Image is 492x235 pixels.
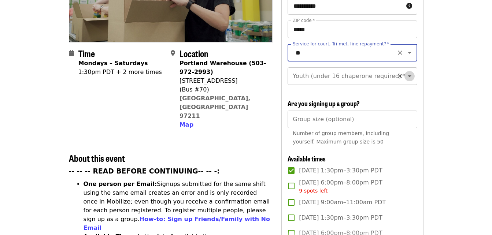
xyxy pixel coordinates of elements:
[299,198,386,207] span: [DATE] 9:00am–11:00am PDT
[171,50,175,57] i: map-marker-alt icon
[84,180,273,232] li: Signups submitted for the same shift using the same email creates an error and is only recorded o...
[78,68,162,77] div: 1:30pm PDT + 2 more times
[84,216,270,231] a: How-to: Sign up Friends/Family with No Email
[288,154,326,163] span: Available times
[78,60,148,67] strong: Mondays – Saturdays
[293,18,315,23] label: ZIP code
[180,60,266,75] strong: Portland Warehouse (503-972-2993)
[299,188,328,194] span: 9 spots left
[69,152,125,164] span: About this event
[78,47,95,60] span: Time
[299,213,382,222] span: [DATE] 1:30pm–3:30pm PDT
[404,71,415,81] button: Open
[180,77,267,85] div: [STREET_ADDRESS]
[180,47,208,60] span: Location
[395,71,405,81] button: Clear
[288,111,417,128] input: [object Object]
[69,50,74,57] i: calendar icon
[299,166,382,175] span: [DATE] 1:30pm–3:30pm PDT
[395,48,405,58] button: Clear
[293,130,389,145] span: Number of group members, including yourself. Maximum group size is 50
[293,42,389,46] label: Service for court, Tri-met, fine repayment?
[180,121,193,128] span: Map
[404,48,415,58] button: Open
[69,167,220,175] strong: -- -- -- READ BEFORE CONTINUING-- -- -:
[180,85,267,94] div: (Bus #70)
[288,20,417,38] input: ZIP code
[406,3,412,10] i: circle-info icon
[299,178,382,195] span: [DATE] 6:00pm–8:00pm PDT
[180,120,193,129] button: Map
[180,95,251,119] a: [GEOGRAPHIC_DATA], [GEOGRAPHIC_DATA] 97211
[84,180,157,187] strong: One person per Email:
[288,98,360,108] span: Are you signing up a group?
